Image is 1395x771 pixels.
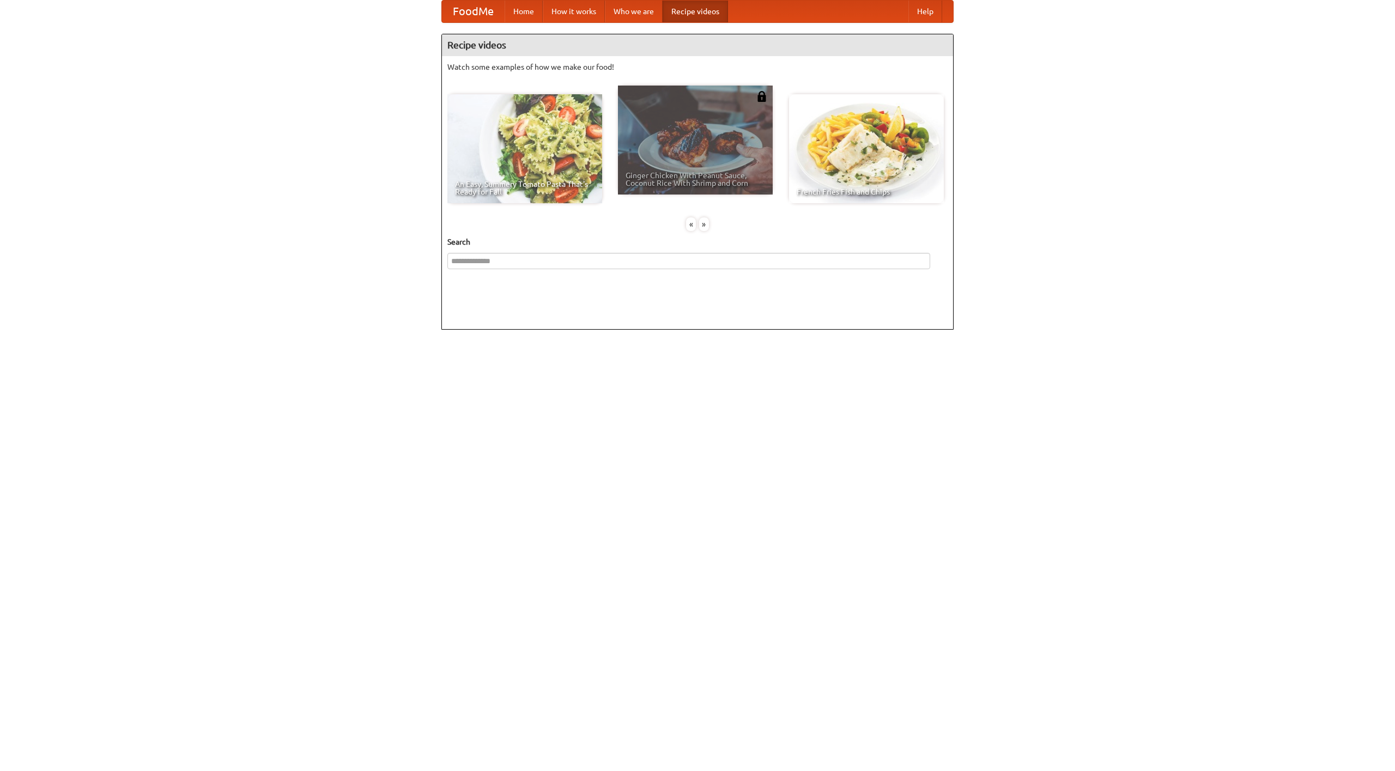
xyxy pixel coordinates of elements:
[908,1,942,22] a: Help
[455,180,595,196] span: An Easy, Summery Tomato Pasta That's Ready for Fall
[442,34,953,56] h4: Recipe videos
[543,1,605,22] a: How it works
[447,236,948,247] h5: Search
[797,188,936,196] span: French Fries Fish and Chips
[686,217,696,231] div: «
[663,1,728,22] a: Recipe videos
[699,217,709,231] div: »
[605,1,663,22] a: Who we are
[442,1,505,22] a: FoodMe
[447,62,948,72] p: Watch some examples of how we make our food!
[447,94,602,203] a: An Easy, Summery Tomato Pasta That's Ready for Fall
[505,1,543,22] a: Home
[789,94,944,203] a: French Fries Fish and Chips
[756,91,767,102] img: 483408.png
